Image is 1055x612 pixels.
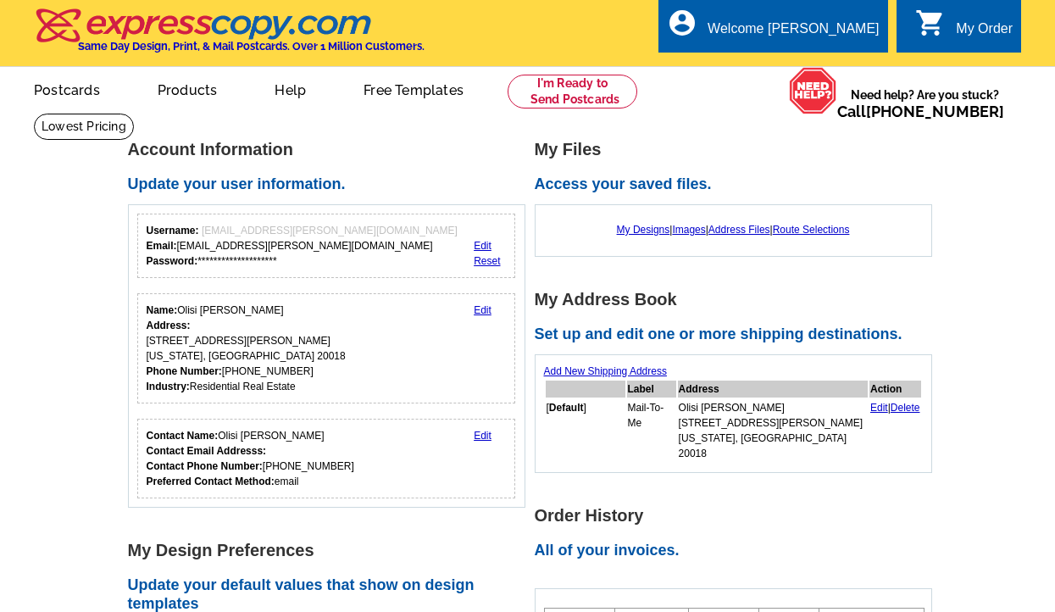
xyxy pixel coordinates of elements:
h1: My Files [535,141,941,159]
a: Postcards [7,69,127,108]
h2: All of your invoices. [535,542,941,560]
a: Help [247,69,333,108]
span: Call [837,103,1004,120]
td: [ ] [546,399,625,462]
span: Need help? Are you stuck? [837,86,1013,120]
a: My Designs [617,224,670,236]
strong: Contact Phone Number: [147,460,263,472]
td: Olisi [PERSON_NAME] [STREET_ADDRESS][PERSON_NAME] [US_STATE], [GEOGRAPHIC_DATA] 20018 [678,399,868,462]
h1: My Address Book [535,291,941,309]
h4: Same Day Design, Print, & Mail Postcards. Over 1 Million Customers. [78,40,425,53]
strong: Username: [147,225,199,236]
a: [PHONE_NUMBER] [866,103,1004,120]
h1: My Design Preferences [128,542,535,559]
span: [EMAIL_ADDRESS][PERSON_NAME][DOMAIN_NAME] [202,225,458,236]
strong: Name: [147,304,178,316]
strong: Email: [147,240,177,252]
a: Images [672,224,705,236]
a: Free Templates [336,69,491,108]
a: Edit [870,402,888,414]
h1: Account Information [128,141,535,159]
a: Route Selections [773,224,850,236]
th: Address [678,381,868,398]
a: Delete [891,402,920,414]
td: | [869,399,921,462]
h2: Update your user information. [128,175,535,194]
th: Action [869,381,921,398]
div: My Order [956,21,1013,45]
div: Your personal details. [137,293,516,403]
div: Olisi [PERSON_NAME] [STREET_ADDRESS][PERSON_NAME] [US_STATE], [GEOGRAPHIC_DATA] 20018 [PHONE_NUMB... [147,303,346,394]
strong: Preferred Contact Method: [147,476,275,487]
strong: Contact Email Addresss: [147,445,267,457]
a: Add New Shipping Address [544,365,667,377]
i: account_circle [667,8,697,38]
strong: Password: [147,255,198,267]
h2: Access your saved files. [535,175,941,194]
strong: Phone Number: [147,365,222,377]
b: Default [549,402,584,414]
a: Address Files [708,224,770,236]
div: Who should we contact regarding order issues? [137,419,516,498]
strong: Address: [147,320,191,331]
div: Olisi [PERSON_NAME] [PHONE_NUMBER] email [147,428,354,489]
strong: Industry: [147,381,190,392]
a: Same Day Design, Print, & Mail Postcards. Over 1 Million Customers. [34,20,425,53]
div: Your login information. [137,214,516,278]
a: Edit [474,430,491,442]
h1: Order History [535,507,941,525]
i: shopping_cart [915,8,946,38]
a: Reset [474,255,500,267]
a: Edit [474,240,491,252]
div: Welcome [PERSON_NAME] [708,21,879,45]
a: Products [130,69,245,108]
a: Edit [474,304,491,316]
div: | | | [544,214,923,246]
a: shopping_cart My Order [915,19,1013,40]
img: help [789,67,837,114]
h2: Set up and edit one or more shipping destinations. [535,325,941,344]
strong: Contact Name: [147,430,219,442]
th: Label [627,381,676,398]
td: Mail-To-Me [627,399,676,462]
